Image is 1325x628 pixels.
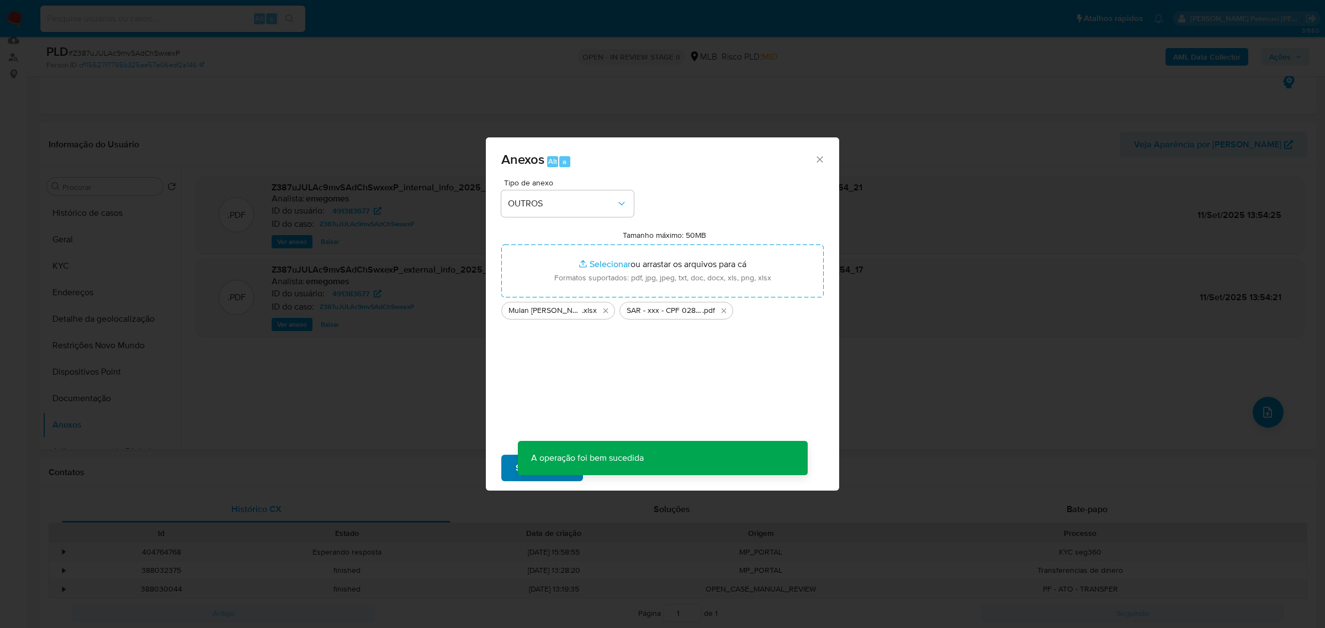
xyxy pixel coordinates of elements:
span: Alt [548,156,557,167]
span: Tipo de anexo [504,179,637,187]
span: Subir arquivo [516,456,569,480]
span: Mulan [PERSON_NAME] Dos [PERSON_NAME] _2025_09_10_15_28_48 [508,305,582,316]
button: Excluir SAR - xxx - CPF 02875065254 - MIKAEL JAKSON DOS SANTOS DA SILVA.pdf [717,304,730,317]
span: .pdf [702,305,715,316]
p: A operação foi bem sucedida [518,441,657,475]
span: a [563,156,566,167]
span: Cancelar [602,456,638,480]
button: Subir arquivo [501,455,583,481]
span: .xlsx [582,305,597,316]
ul: Arquivos selecionados [501,297,824,320]
span: OUTROS [508,198,616,209]
span: SAR - xxx - CPF 02875065254 - [PERSON_NAME] DOS [PERSON_NAME] [627,305,702,316]
span: Anexos [501,150,544,169]
label: Tamanho máximo: 50MB [623,230,706,240]
button: Excluir Mulan Mikael Jakson Dos Santos da Silva _2025_09_10_15_28_48.xlsx [599,304,612,317]
button: OUTROS [501,190,634,217]
button: Fechar [814,154,824,164]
